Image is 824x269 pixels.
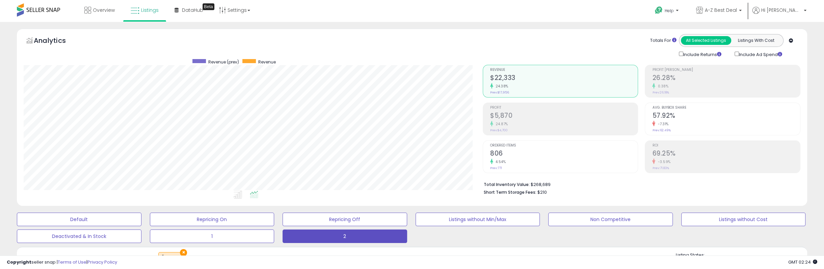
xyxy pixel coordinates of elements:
h2: $22,333 [490,74,638,83]
small: Prev: 71.83% [652,166,669,170]
button: All Selected Listings [681,36,731,45]
p: Listing States: [676,252,807,259]
span: Revenue [258,59,276,65]
button: 2 [283,230,407,243]
strong: Copyright [7,259,31,265]
a: Privacy Policy [87,259,117,265]
i: Get Help [655,6,663,15]
h5: Listings [36,254,62,264]
span: Revenue (prev) [208,59,239,65]
span: Profit [490,106,638,110]
button: Deactivated & In Stock [17,230,141,243]
button: 1 [150,230,274,243]
button: Listings without Cost [681,213,806,226]
span: Help [665,8,674,14]
small: 24.87% [493,122,508,127]
div: Include Ad Spend [729,50,793,58]
div: Include Returns [674,50,729,58]
button: Listings With Cost [731,36,781,45]
span: 2025-09-11 02:24 GMT [788,259,817,265]
small: 4.54% [493,159,506,164]
a: Help [649,1,685,22]
span: Overview [93,7,115,14]
div: Tooltip anchor [203,3,214,10]
small: 24.38% [493,84,508,89]
h2: 69.25% [652,150,800,159]
small: Prev: $17,956 [490,90,509,95]
button: × [180,249,187,256]
small: 0.38% [655,84,668,89]
a: Hi [PERSON_NAME] [752,7,806,22]
span: Revenue [490,68,638,72]
span: Tags : [162,254,180,264]
button: Listings without Min/Max [416,213,540,226]
span: ROI [652,144,800,147]
small: Prev: $4,700 [490,128,508,132]
h5: Analytics [34,36,79,47]
h2: 26.28% [652,74,800,83]
button: Repricing Off [283,213,407,226]
a: Terms of Use [58,259,86,265]
small: -7.31% [655,122,668,127]
small: Prev: 771 [490,166,502,170]
span: Hi [PERSON_NAME] [761,7,802,14]
li: $268,689 [484,180,795,188]
div: Totals For [650,37,676,44]
span: DataHub [182,7,203,14]
span: $210 [537,189,547,195]
span: Avg. Buybox Share [652,106,800,110]
button: Non Competitive [548,213,673,226]
small: Prev: 62.49% [652,128,670,132]
h2: 806 [490,150,638,159]
span: Ordered Items [490,144,638,147]
span: A-Z Best Deal [705,7,737,14]
h2: $5,870 [490,112,638,121]
div: seller snap | | [7,259,117,266]
span: Listings [141,7,159,14]
b: Short Term Storage Fees: [484,189,536,195]
small: -3.59% [655,159,670,164]
b: Total Inventory Value: [484,182,530,187]
button: Default [17,213,141,226]
small: Prev: 26.18% [652,90,669,95]
span: Profit [PERSON_NAME] [652,68,800,72]
button: Repricing On [150,213,274,226]
h2: 57.92% [652,112,800,121]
